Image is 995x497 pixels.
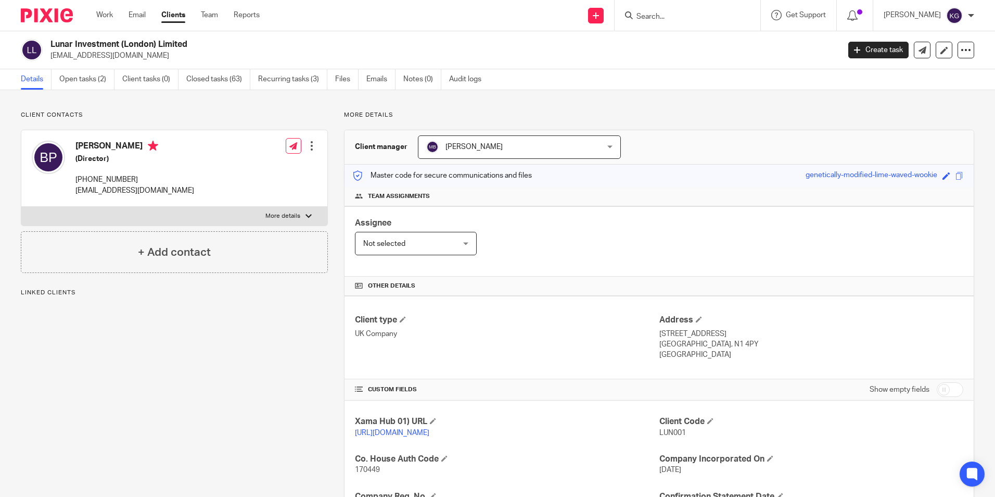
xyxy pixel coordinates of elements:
a: Team [201,10,218,20]
h4: Client type [355,315,659,326]
p: [EMAIL_ADDRESS][DOMAIN_NAME] [75,185,194,196]
a: Clients [161,10,185,20]
div: genetically-modified-lime-waved-wookie [806,170,937,182]
h4: Xama Hub 01) URL [355,416,659,427]
p: More details [344,111,974,119]
p: Linked clients [21,289,328,297]
h4: Client Code [659,416,963,427]
img: Pixie [21,8,73,22]
h5: (Director) [75,154,194,164]
span: Get Support [786,11,826,19]
span: Team assignments [368,192,430,201]
img: svg%3E [426,141,439,153]
p: Client contacts [21,111,328,119]
span: 170449 [355,466,380,474]
h4: Company Incorporated On [659,454,963,465]
h2: Lunar Investment (London) Limited [50,39,676,50]
img: svg%3E [21,39,43,61]
img: svg%3E [32,141,65,174]
h4: + Add contact [138,244,211,260]
p: [GEOGRAPHIC_DATA] [659,350,963,360]
h4: Co. House Auth Code [355,454,659,465]
h4: [PERSON_NAME] [75,141,194,154]
a: [URL][DOMAIN_NAME] [355,429,429,437]
p: [EMAIL_ADDRESS][DOMAIN_NAME] [50,51,833,61]
h4: CUSTOM FIELDS [355,386,659,394]
span: Other details [368,282,415,290]
p: [GEOGRAPHIC_DATA], N1 4PY [659,339,963,350]
a: Reports [234,10,260,20]
p: UK Company [355,329,659,339]
span: [DATE] [659,466,681,474]
input: Search [635,13,729,22]
span: Assignee [355,219,391,227]
i: Primary [148,141,158,151]
a: Emails [366,69,396,90]
p: [PHONE_NUMBER] [75,175,194,185]
a: Email [129,10,146,20]
a: Audit logs [449,69,489,90]
p: [STREET_ADDRESS] [659,329,963,339]
p: Master code for secure communications and files [352,170,532,181]
h4: Address [659,315,963,326]
a: Work [96,10,113,20]
a: Files [335,69,359,90]
a: Closed tasks (63) [186,69,250,90]
label: Show empty fields [870,384,929,395]
span: LUN001 [659,429,686,437]
h3: Client manager [355,142,407,152]
img: svg%3E [946,7,963,24]
span: Not selected [363,240,405,247]
a: Details [21,69,52,90]
a: Recurring tasks (3) [258,69,327,90]
a: Notes (0) [403,69,441,90]
p: More details [265,212,300,220]
a: Open tasks (2) [59,69,114,90]
a: Client tasks (0) [122,69,178,90]
span: [PERSON_NAME] [445,143,503,151]
p: [PERSON_NAME] [884,10,941,20]
a: Create task [848,42,909,58]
